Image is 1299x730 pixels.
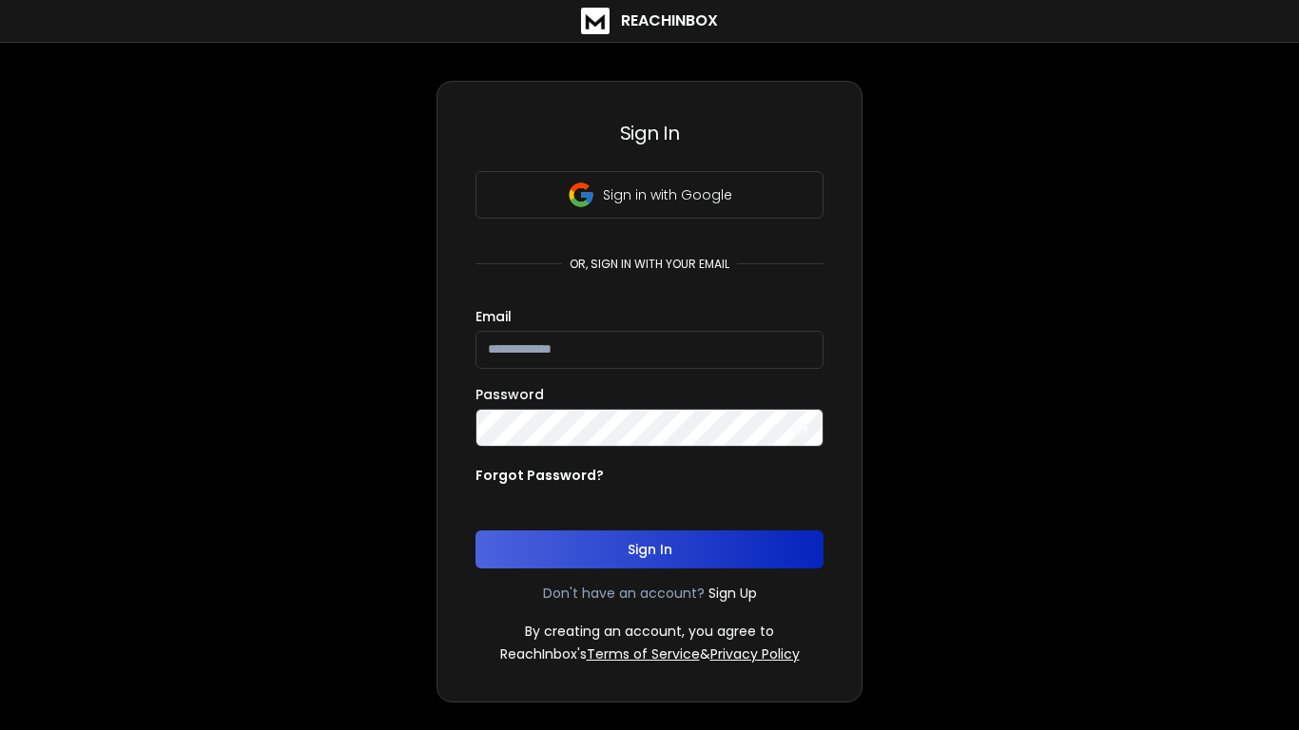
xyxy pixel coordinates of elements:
h1: ReachInbox [621,10,718,32]
p: Forgot Password? [475,466,604,485]
h3: Sign In [475,120,824,146]
p: or, sign in with your email [562,257,737,272]
p: Sign in with Google [603,185,732,204]
button: Sign in with Google [475,171,824,219]
a: ReachInbox [581,8,718,34]
a: Terms of Service [587,644,700,663]
img: logo [581,8,610,34]
label: Password [475,388,544,401]
a: Sign Up [708,584,757,603]
a: Privacy Policy [710,644,800,663]
label: Email [475,310,512,323]
p: By creating an account, you agree to [525,622,774,641]
button: Sign In [475,530,824,568]
p: Don't have an account? [543,584,705,603]
p: ReachInbox's & [500,644,800,663]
